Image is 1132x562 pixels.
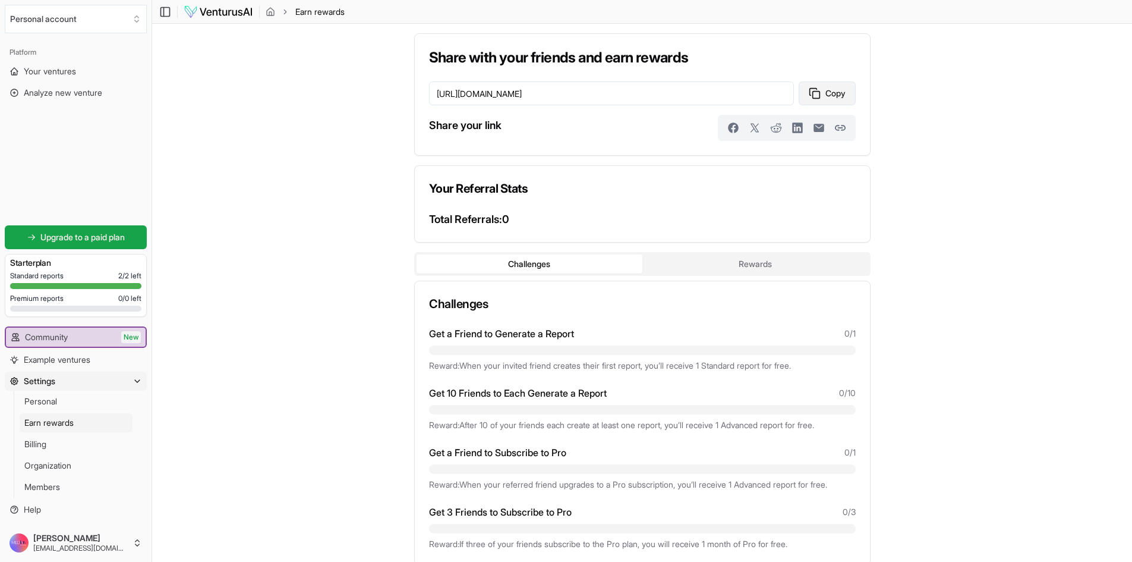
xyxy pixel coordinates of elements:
[429,180,856,197] h3: Your Referral Stats
[24,375,55,387] span: Settings
[295,6,345,18] span: Earn rewards
[10,271,64,281] span: Standard reports
[40,231,125,243] span: Upgrade to a paid plan
[184,5,253,19] img: logo
[118,271,141,281] span: 2 / 2 left
[5,83,147,102] a: Analyze new venture
[24,395,57,407] span: Personal
[5,43,147,62] div: Platform
[799,81,856,105] button: Copy
[24,481,60,493] span: Members
[429,360,856,372] p: Reward: When your invited friend creates their first report, you’ll receive 1 Standard report for...
[429,211,856,228] p: Total Referrals: 0
[429,48,856,67] h3: Share with your friends and earn rewards
[5,529,147,557] button: [PERSON_NAME][EMAIL_ADDRESS][DOMAIN_NAME]
[5,5,147,33] button: Select an organization
[6,328,146,347] a: CommunityNew
[5,500,147,519] a: Help
[844,328,856,340] span: 0 / 1
[33,533,128,544] span: [PERSON_NAME]
[118,294,141,303] span: 0 / 0 left
[429,296,856,312] h3: Challenges
[10,257,141,269] h3: Starter plan
[429,117,502,134] h3: Share your link
[10,533,29,552] img: ACg8ocIhpkMQh0jNcRUoT0ZBhPB0D2Gk_KgMQ8u7eVmqS67qZINZfoc=s96-c
[33,544,128,553] span: [EMAIL_ADDRESS][DOMAIN_NAME]
[24,460,71,472] span: Organization
[429,505,572,519] span: Get 3 Friends to Subscribe to Pro
[20,478,133,497] a: Members
[739,258,772,270] div: Rewards
[839,387,856,399] span: 0 / 10
[121,331,141,343] span: New
[844,447,856,459] span: 0 / 1
[25,331,68,343] span: Community
[24,417,74,429] span: Earn rewards
[429,419,856,431] p: Reward: After 10 of your friends each create at least one report, you’ll receive 1 Advanced repor...
[429,538,856,550] p: Reward: If three of your friends subscribe to the Pro plan, you will receive 1 month of Pro for f...
[266,6,345,18] nav: breadcrumb
[20,435,133,454] a: Billing
[5,62,147,81] a: Your ventures
[20,413,133,432] a: Earn rewards
[429,326,574,341] span: Get a Friend to Generate a Report
[5,350,147,369] a: Example ventures
[5,372,147,391] button: Settings
[429,479,856,491] p: Reward: When your referred friend upgrades to a Pro subscription, you’ll receive 1 Advanced repor...
[24,438,46,450] span: Billing
[24,87,102,99] span: Analyze new venture
[843,506,856,518] span: 0 / 3
[429,445,566,460] span: Get a Friend to Subscribe to Pro
[20,456,133,475] a: Organization
[24,65,76,77] span: Your ventures
[24,504,41,516] span: Help
[5,225,147,249] a: Upgrade to a paid plan
[24,354,90,366] span: Example ventures
[508,258,550,270] div: Challenges
[10,294,64,303] span: Premium reports
[20,392,133,411] a: Personal
[429,386,607,400] span: Get 10 Friends to Each Generate a Report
